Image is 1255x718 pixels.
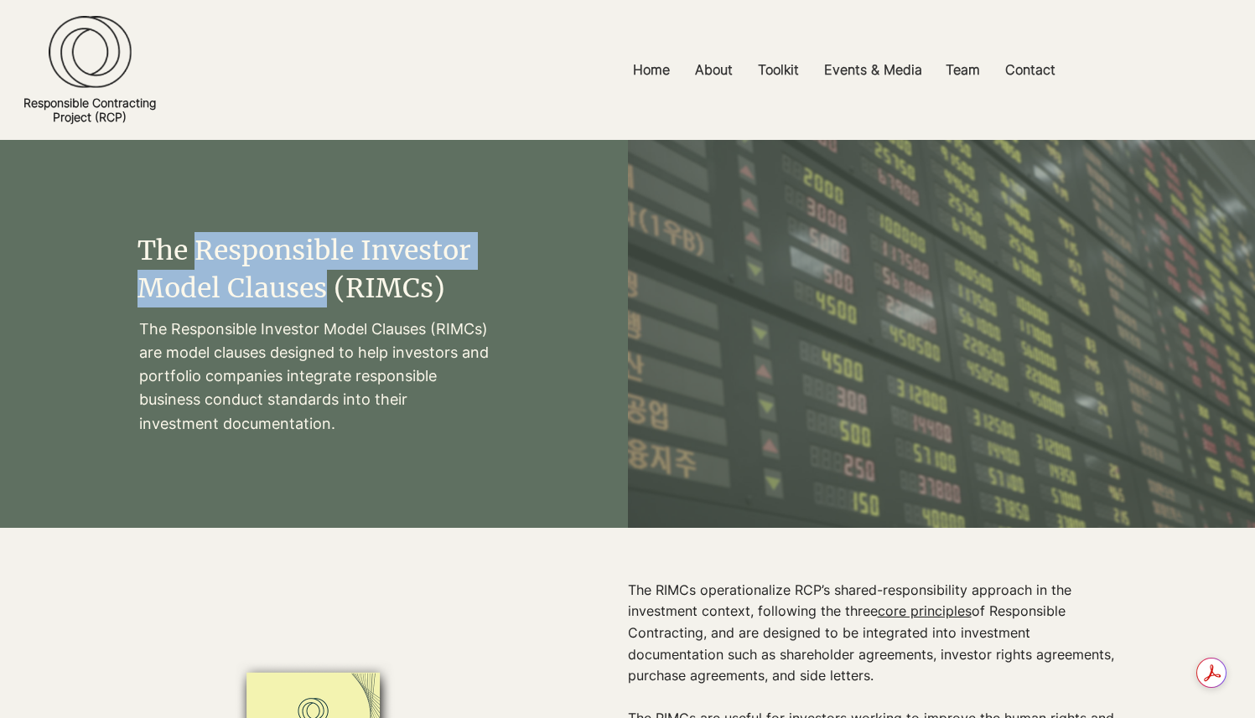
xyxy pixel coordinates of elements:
a: Responsible ContractingProject (RCP) [23,96,156,124]
a: About [682,51,745,89]
nav: Site [433,51,1255,89]
p: Events & Media [816,51,931,89]
a: Home [620,51,682,89]
a: Events & Media [812,51,933,89]
a: Team [933,51,993,89]
a: core principles [878,602,972,619]
a: Toolkit [745,51,812,89]
p: Toolkit [749,51,807,89]
a: Contact [993,51,1068,89]
p: The RIMCs operationalize RCP’s shared-responsibility approach in the investment context, followin... [628,580,1130,687]
p: Contact [997,51,1064,89]
p: Home [625,51,678,89]
p: Team [937,51,988,89]
p: About [687,51,741,89]
p: The Responsible Investor Model Clauses (RIMCs) are model clauses designed to help investors and p... [139,318,490,435]
span: The Responsible Investor Model Clauses (RIMCs) [137,234,471,305]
